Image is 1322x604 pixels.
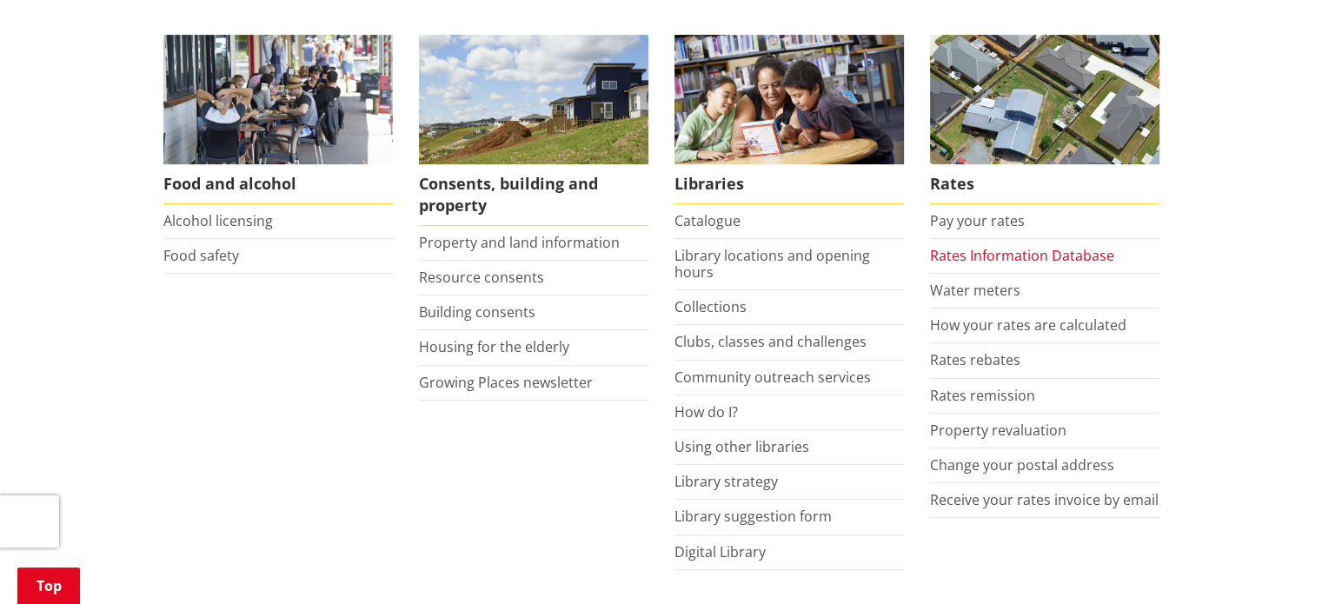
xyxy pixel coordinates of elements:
[163,246,239,265] a: Food safety
[674,542,766,561] a: Digital Library
[674,368,871,387] a: Community outreach services
[674,402,738,421] a: How do I?
[419,302,535,322] a: Building consents
[930,35,1159,204] a: Pay your rates online Rates
[930,490,1159,509] a: Receive your rates invoice by email
[930,35,1159,164] img: Rates-thumbnail
[674,164,904,204] span: Libraries
[674,507,832,526] a: Library suggestion form
[419,164,648,226] span: Consents, building and property
[674,437,809,456] a: Using other libraries
[419,337,569,356] a: Housing for the elderly
[674,246,870,282] a: Library locations and opening hours
[674,35,904,204] a: Library membership is free to everyone who lives in the Waikato district. Libraries
[930,455,1114,475] a: Change your postal address
[930,246,1114,265] a: Rates Information Database
[930,386,1035,405] a: Rates remission
[930,211,1025,230] a: Pay your rates
[419,233,620,252] a: Property and land information
[419,35,648,164] img: Land and property thumbnail
[1242,531,1305,594] iframe: Messenger Launcher
[930,164,1159,204] span: Rates
[930,350,1020,369] a: Rates rebates
[674,472,778,491] a: Library strategy
[163,211,273,230] a: Alcohol licensing
[163,164,393,204] span: Food and alcohol
[674,297,747,316] a: Collections
[674,211,741,230] a: Catalogue
[674,35,904,164] img: Waikato District Council libraries
[419,268,544,287] a: Resource consents
[930,421,1066,440] a: Property revaluation
[163,35,393,204] a: Food and Alcohol in the Waikato Food and alcohol
[930,281,1020,300] a: Water meters
[419,35,648,226] a: New Pokeno housing development Consents, building and property
[163,35,393,164] img: Food and Alcohol in the Waikato
[419,373,593,392] a: Growing Places newsletter
[930,315,1126,335] a: How your rates are calculated
[674,332,867,351] a: Clubs, classes and challenges
[17,567,80,604] a: Top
